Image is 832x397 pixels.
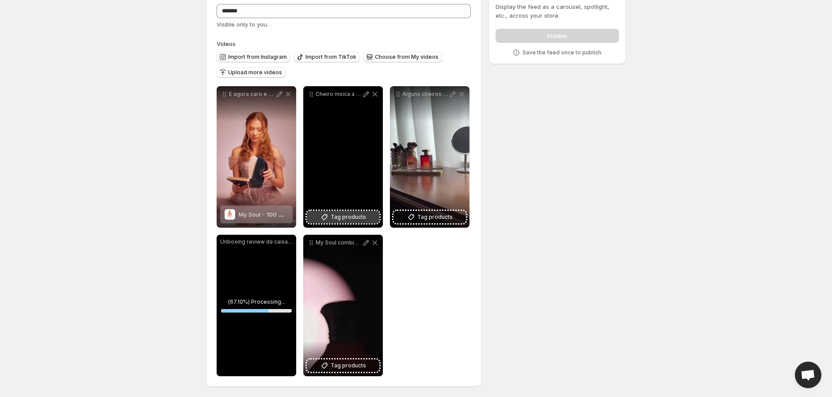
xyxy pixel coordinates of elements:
[390,86,469,228] div: Alguns cheiros tm o poder de fazer a gente voltar no tempo [PERSON_NAME] e My Soul so assim despe...
[417,213,453,221] span: Tag products
[217,21,268,28] span: Visible only to you.
[307,359,379,372] button: Tag products
[331,361,366,370] span: Tag products
[228,53,287,61] span: Import from Instagram
[228,69,282,76] span: Upload more videos
[363,52,442,62] button: Choose from My videos
[307,211,379,223] button: Tag products
[217,52,290,62] button: Import from Instagram
[316,91,362,98] p: Cheiro msica a combinao perfeita para se tornar inesquecvel Para que voc nunca passe despercebida...
[217,40,236,47] span: Videos
[523,49,603,56] p: Save the feed once to publish.
[217,67,286,78] button: Upload more videos
[294,52,360,62] button: Import from TikTok
[795,362,821,388] a: Open chat
[220,238,293,245] p: Unboxing review da caixa mais cheirosa que j recebi A touticosmetics me enviou uma seleo incrvel ...
[239,211,316,218] span: My Soul - 100 ml - Feminino
[375,53,439,61] span: Choose from My videos
[225,209,235,220] img: My Soul - 100 ml - Feminino
[305,53,356,61] span: Import from TikTok
[331,213,366,221] span: Tag products
[229,91,275,98] p: E agora caro e gentil leitor o diamante da temporada tem nome e essncia Ela delicada mas marcante...
[316,239,362,246] p: My Soul combina flores exticas e notas frescas para criar uma fragrncia que traduz leveza com ati...
[217,86,296,228] div: E agora caro e gentil leitor o diamante da temporada tem nome e essncia Ela delicada mas marcante...
[402,91,448,98] p: Alguns cheiros tm o poder de fazer a gente voltar no tempo [PERSON_NAME] e My Soul so assim despe...
[303,86,383,228] div: Cheiro msica a combinao perfeita para se tornar inesquecvel Para que voc nunca passe despercebida...
[303,235,383,376] div: My Soul combina flores exticas e notas frescas para criar uma fragrncia que traduz leveza com ati...
[496,2,619,20] p: Display the feed as a carousel, spotlight, etc., across your store.
[217,235,296,376] div: Unboxing review da caixa mais cheirosa que j recebi A touticosmetics me enviou uma seleo incrvel ...
[393,211,466,223] button: Tag products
